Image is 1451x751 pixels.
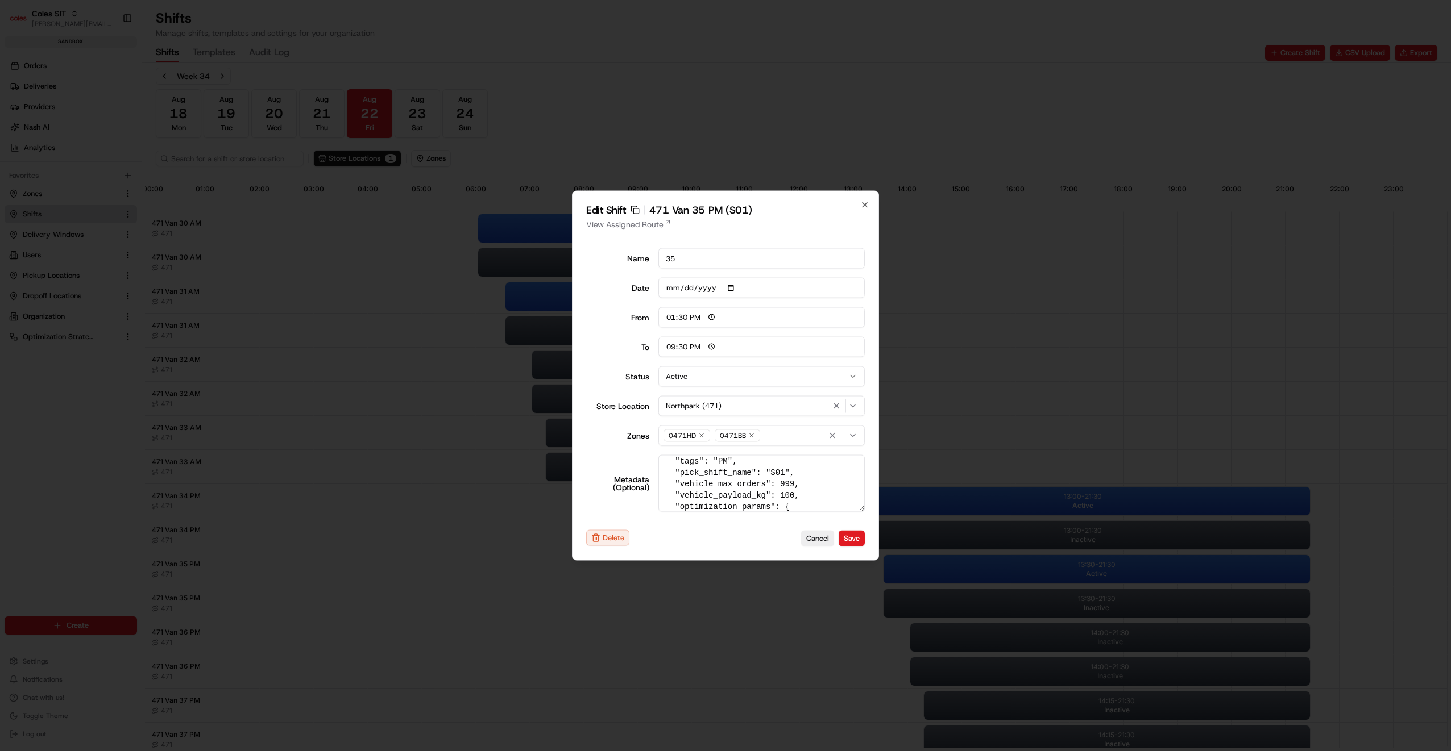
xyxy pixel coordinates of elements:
div: 📗 [11,165,20,174]
input: Clear [30,73,188,85]
label: Status [586,373,649,381]
button: Northpark (471) [658,396,865,416]
a: View Assigned Route [586,219,865,230]
h2: Edit Shift [586,205,865,215]
span: API Documentation [107,164,183,176]
input: Shift name [658,248,865,269]
a: Powered byPylon [80,191,138,201]
span: 471 Van 35 PM (S01) [649,205,752,215]
label: Name [586,254,649,262]
span: Pylon [113,192,138,201]
span: 0471HD [669,431,696,440]
div: From [586,314,649,322]
button: Cancel [801,530,834,546]
div: To [586,343,649,351]
div: Start new chat [39,108,186,119]
label: Date [586,284,649,292]
label: Store Location [586,402,649,410]
button: 0471HD0471BB [658,425,865,446]
button: Delete [586,530,629,546]
span: Northpark (471) [666,401,722,411]
button: Save [839,530,865,546]
span: Knowledge Base [23,164,87,176]
div: We're available if you need us! [39,119,144,128]
span: 0471BB [720,431,746,440]
textarea: { "tags": "PM", "pick_shift_name": "S01", "vehicle_max_orders": 999, "vehicle_payload_kg": 100, "... [658,455,865,512]
label: Zones [586,432,649,440]
button: Start new chat [193,111,207,125]
label: Metadata (Optional) [586,475,649,491]
img: Nash [11,11,34,34]
a: 📗Knowledge Base [7,160,92,180]
p: Welcome 👋 [11,45,207,63]
div: 💻 [96,165,105,174]
img: 1736555255976-a54dd68f-1ca7-489b-9aae-adbdc363a1c4 [11,108,32,128]
a: 💻API Documentation [92,160,187,180]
